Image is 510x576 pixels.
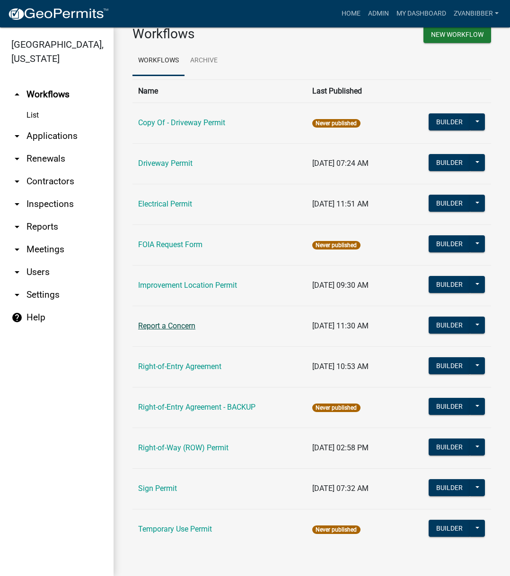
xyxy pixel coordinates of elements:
button: Builder [429,154,470,171]
i: arrow_drop_down [11,198,23,210]
a: zvanbibber [450,5,502,23]
button: Builder [429,438,470,456]
span: [DATE] 11:51 AM [312,199,369,208]
button: Builder [429,317,470,334]
a: FOIA Request Form [138,240,202,249]
a: Right-of-Entry Agreement [138,362,221,371]
span: [DATE] 07:24 AM [312,159,369,168]
a: Right-of-Way (ROW) Permit [138,443,229,452]
button: New Workflow [423,26,491,43]
button: Builder [429,398,470,415]
a: Archive [185,46,223,76]
i: arrow_drop_down [11,153,23,164]
i: arrow_drop_up [11,89,23,100]
span: Never published [312,119,360,128]
i: arrow_drop_down [11,244,23,255]
span: [DATE] 09:30 AM [312,281,369,290]
span: Never published [312,404,360,412]
th: Name [132,79,307,103]
button: Builder [429,479,470,496]
i: arrow_drop_down [11,221,23,232]
a: Temporary Use Permit [138,524,212,533]
a: Right-of-Entry Agreement - BACKUP [138,403,255,412]
span: Never published [312,525,360,534]
a: Report a Concern [138,321,195,330]
th: Last Published [307,79,398,103]
a: Driveway Permit [138,159,193,168]
i: arrow_drop_down [11,130,23,142]
button: Builder [429,195,470,212]
span: [DATE] 02:58 PM [312,443,369,452]
a: Electrical Permit [138,199,192,208]
a: Home [338,5,364,23]
a: Copy Of - Driveway Permit [138,118,225,127]
button: Builder [429,235,470,252]
button: Builder [429,520,470,537]
a: Admin [364,5,393,23]
i: help [11,312,23,323]
span: [DATE] 10:53 AM [312,362,369,371]
button: Builder [429,113,470,130]
a: My Dashboard [393,5,450,23]
i: arrow_drop_down [11,289,23,301]
a: Workflows [132,46,185,76]
i: arrow_drop_down [11,176,23,187]
i: arrow_drop_down [11,267,23,278]
a: Improvement Location Permit [138,281,237,290]
span: [DATE] 11:30 AM [312,321,369,330]
span: [DATE] 07:32 AM [312,484,369,493]
button: Builder [429,357,470,374]
a: Sign Permit [138,484,177,493]
h3: Workflows [132,26,305,42]
span: Never published [312,241,360,249]
button: Builder [429,276,470,293]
